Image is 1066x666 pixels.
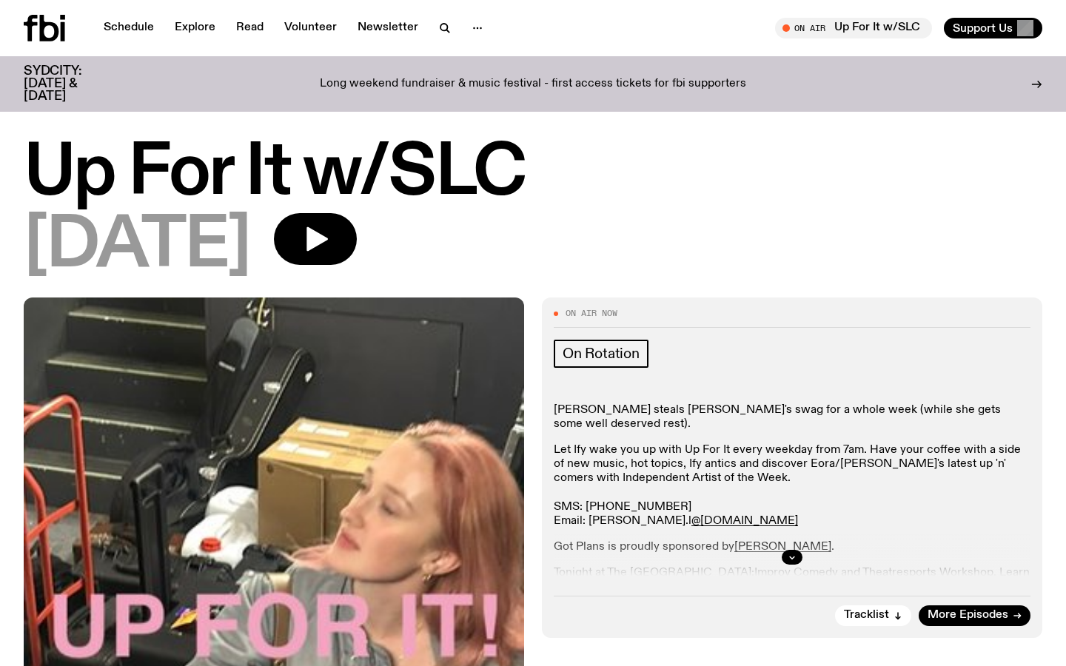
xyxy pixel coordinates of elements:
[919,605,1030,626] a: More Episodes
[24,141,1042,207] h1: Up For It w/SLC
[928,610,1008,621] span: More Episodes
[563,346,640,362] span: On Rotation
[275,18,346,38] a: Volunteer
[227,18,272,38] a: Read
[835,605,911,626] button: Tracklist
[775,18,932,38] button: On AirUp For It w/SLC
[95,18,163,38] a: Schedule
[844,610,889,621] span: Tracklist
[320,78,746,91] p: Long weekend fundraiser & music festival - first access tickets for fbi supporters
[24,65,118,103] h3: SYDCITY: [DATE] & [DATE]
[554,443,1030,528] p: Let Ify wake you up with Up For It every weekday from 7am. Have your coffee with a side of new mu...
[691,515,798,527] a: @[DOMAIN_NAME]
[349,18,427,38] a: Newsletter
[554,403,1030,431] p: [PERSON_NAME] steals [PERSON_NAME]'s swag for a whole week (while she gets some well deserved rest).
[166,18,224,38] a: Explore
[944,18,1042,38] button: Support Us
[554,340,648,368] a: On Rotation
[24,213,250,280] span: [DATE]
[953,21,1013,35] span: Support Us
[566,309,617,317] span: On Air Now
